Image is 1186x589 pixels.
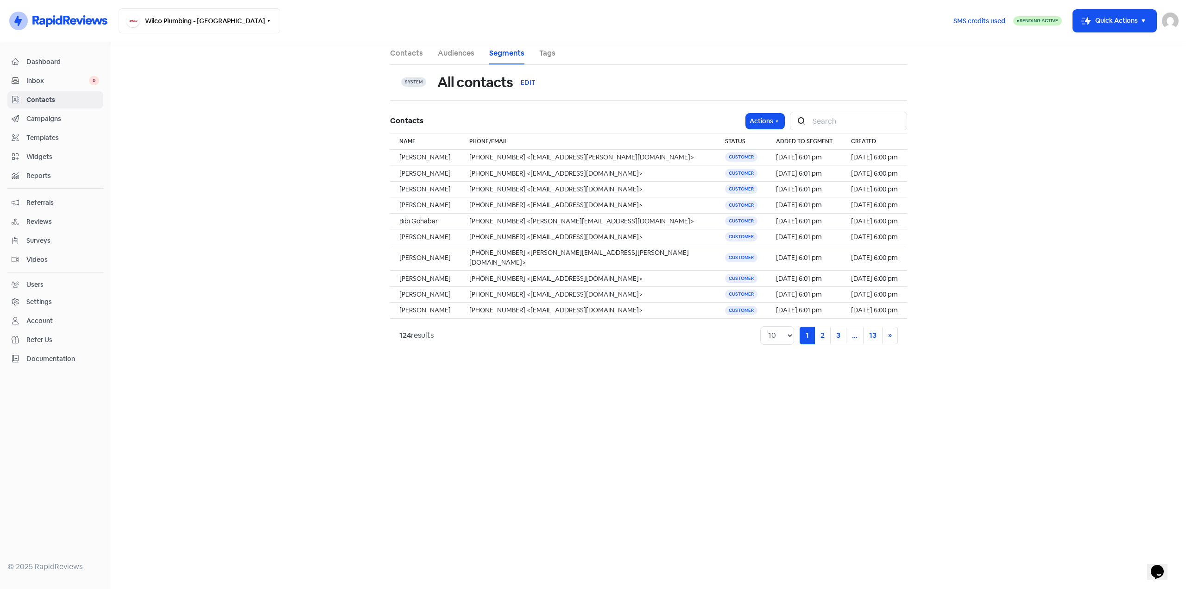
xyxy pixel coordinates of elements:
button: Actions [746,114,784,129]
td: [PERSON_NAME] [390,286,460,302]
td: [PERSON_NAME] [390,181,460,197]
td: [PHONE_NUMBER] <[EMAIL_ADDRESS][DOMAIN_NAME]> [460,303,716,318]
td: [PHONE_NUMBER] <[EMAIL_ADDRESS][DOMAIN_NAME]> [460,165,716,181]
span: Customer [725,232,757,241]
span: Surveys [26,236,99,246]
span: SMS credits used [953,16,1005,26]
td: [PHONE_NUMBER] <[PERSON_NAME][EMAIL_ADDRESS][DOMAIN_NAME]> [460,213,716,229]
a: 1 [800,327,815,344]
span: Inbox [26,76,89,86]
a: Referrals [7,194,103,211]
span: Customer [725,169,757,178]
span: Campaigns [26,114,99,124]
a: Videos [7,251,103,268]
td: [DATE] 6:00 pm [842,197,907,213]
td: [DATE] 6:00 pm [842,213,907,229]
td: [DATE] 6:01 pm [767,213,842,229]
span: Customer [725,274,757,283]
td: [PHONE_NUMBER] <[EMAIL_ADDRESS][PERSON_NAME][DOMAIN_NAME]> [460,150,716,165]
td: [DATE] 6:01 pm [767,165,842,181]
div: results [399,330,434,341]
button: Wilco Plumbing - [GEOGRAPHIC_DATA] [119,8,280,33]
a: Dashboard [7,53,103,70]
td: [PERSON_NAME] [390,197,460,213]
div: © 2025 RapidReviews [7,561,103,572]
a: Contacts [7,91,103,108]
span: Referrals [26,198,99,208]
span: Sending Active [1020,18,1058,24]
span: Customer [725,290,757,299]
a: Surveys [7,232,103,249]
td: Bibi Gohabar [390,213,460,229]
td: [DATE] 6:01 pm [767,245,842,271]
span: Dashboard [26,57,99,67]
td: [DATE] 6:01 pm [767,150,842,165]
span: System [401,77,426,87]
a: Reviews [7,213,103,230]
td: [PERSON_NAME] [390,165,460,181]
a: Contacts [390,48,423,59]
div: Users [26,280,44,290]
img: User [1162,13,1179,29]
td: [DATE] 6:00 pm [842,165,907,181]
td: [PERSON_NAME] [390,245,460,271]
td: [PHONE_NUMBER] <[EMAIL_ADDRESS][DOMAIN_NAME]> [460,271,716,286]
a: Tags [539,48,555,59]
span: Customer [725,184,757,194]
span: Templates [26,133,99,143]
a: Widgets [7,148,103,165]
a: 3 [830,327,846,344]
span: Customer [725,152,757,162]
span: Documentation [26,354,99,364]
td: [DATE] 6:00 pm [842,271,907,286]
a: 2 [814,327,831,344]
a: Sending Active [1013,15,1062,26]
span: Reports [26,171,99,181]
td: [DATE] 6:00 pm [842,181,907,197]
h5: Contacts [390,114,740,128]
a: ... [846,327,864,344]
span: Customer [725,201,757,210]
td: [PHONE_NUMBER] <[PERSON_NAME][EMAIL_ADDRESS][PERSON_NAME][DOMAIN_NAME]> [460,245,716,271]
td: [DATE] 6:01 pm [767,303,842,318]
div: Settings [26,297,52,307]
td: [PERSON_NAME] [390,303,460,318]
a: Next [882,327,898,344]
span: Customer [725,216,757,226]
strong: 124 [399,330,411,340]
td: [DATE] 6:01 pm [767,271,842,286]
span: Videos [26,255,99,265]
a: Account [7,312,103,329]
a: Templates [7,129,103,146]
a: Settings [7,293,103,310]
a: Users [7,276,103,293]
td: [DATE] 6:01 pm [767,181,842,197]
button: EDIT [513,72,543,94]
td: [DATE] 6:01 pm [767,229,842,245]
td: [DATE] 6:00 pm [842,245,907,271]
iframe: chat widget [1147,552,1177,580]
th: Created [842,133,907,150]
span: 0 [89,76,99,85]
button: Quick Actions [1073,10,1156,32]
a: 13 [863,327,883,344]
th: Added to segment [767,133,842,150]
th: Status [716,133,767,150]
a: Campaigns [7,110,103,127]
td: [DATE] 6:00 pm [842,150,907,165]
td: [PHONE_NUMBER] <[EMAIL_ADDRESS][DOMAIN_NAME]> [460,229,716,245]
td: [PERSON_NAME] [390,271,460,286]
th: Phone/Email [460,133,716,150]
span: Customer [725,253,757,262]
a: Refer Us [7,331,103,348]
h1: All contacts [437,68,513,97]
span: Reviews [26,217,99,227]
td: [DATE] 6:00 pm [842,229,907,245]
td: [PHONE_NUMBER] <[EMAIL_ADDRESS][DOMAIN_NAME]> [460,181,716,197]
td: [DATE] 6:01 pm [767,286,842,302]
input: Search [807,112,907,130]
td: [PHONE_NUMBER] <[EMAIL_ADDRESS][DOMAIN_NAME]> [460,286,716,302]
td: [DATE] 6:00 pm [842,303,907,318]
a: Segments [489,48,524,59]
span: Refer Us [26,335,99,345]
